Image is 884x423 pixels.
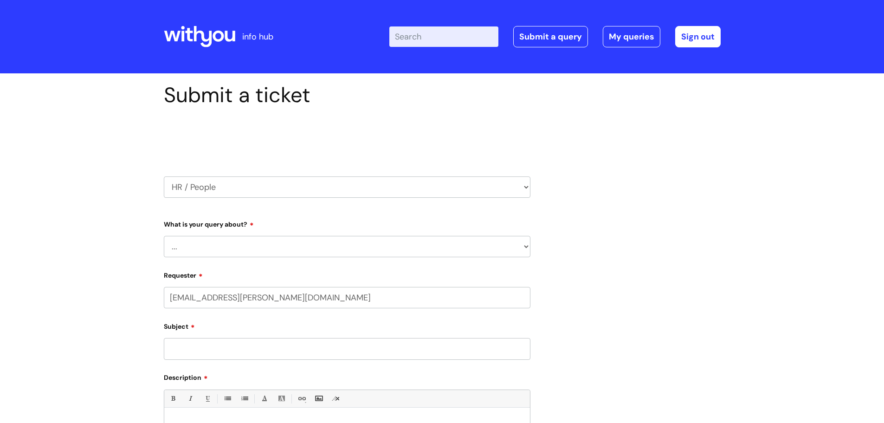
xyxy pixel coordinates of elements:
label: Description [164,371,530,382]
label: Subject [164,319,530,331]
a: Underline(Ctrl-U) [201,393,213,404]
h1: Submit a ticket [164,83,530,108]
p: info hub [242,29,273,44]
label: What is your query about? [164,217,530,228]
a: Font Color [258,393,270,404]
a: Remove formatting (Ctrl-\) [330,393,342,404]
a: 1. Ordered List (Ctrl-Shift-8) [239,393,250,404]
a: • Unordered List (Ctrl-Shift-7) [221,393,233,404]
input: Email [164,287,530,308]
label: Requester [164,268,530,280]
a: Sign out [675,26,721,47]
input: Search [389,26,498,47]
div: | - [389,26,721,47]
a: Back Color [276,393,287,404]
a: Bold (Ctrl-B) [167,393,179,404]
a: My queries [603,26,660,47]
h2: Select issue type [164,129,530,146]
a: Insert Image... [313,393,324,404]
a: Link [296,393,307,404]
a: Italic (Ctrl-I) [184,393,196,404]
a: Submit a query [513,26,588,47]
